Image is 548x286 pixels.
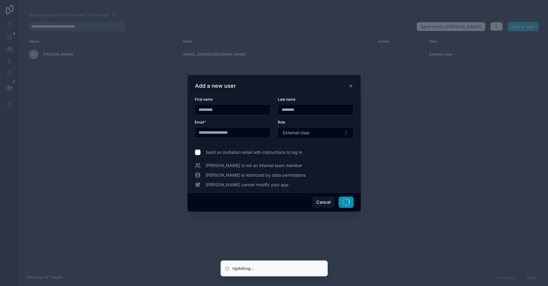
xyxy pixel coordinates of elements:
span: Role [278,120,285,124]
span: [PERSON_NAME] is not an internal team member [206,163,302,169]
h3: Add a new user [195,82,236,90]
span: First name [195,97,213,102]
input: Send an invitation email with instructions to log in [195,149,201,155]
button: Cancel [312,196,335,208]
span: External User [283,130,310,136]
div: Updating... [233,266,254,272]
span: Send an invitation email with instructions to log in [206,149,302,155]
span: [PERSON_NAME] cannot modify your app [206,182,289,188]
button: Select Button [278,127,354,138]
span: Last name [278,97,296,102]
span: [PERSON_NAME] is restricted by data permissions [206,172,305,178]
span: Email [195,120,204,124]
